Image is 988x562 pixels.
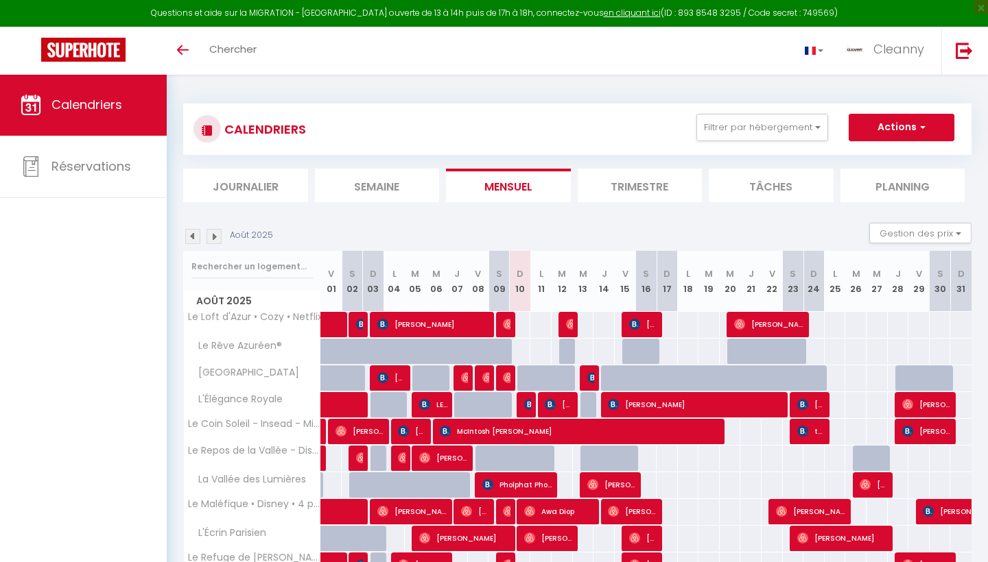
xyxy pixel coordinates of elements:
span: [PERSON_NAME] [503,365,510,391]
span: Chercher [209,42,257,56]
abbr: M [411,267,419,280]
span: [PERSON_NAME] [356,445,363,471]
th: 29 [908,251,930,312]
span: L'Écrin Parisien [186,526,270,541]
th: 15 [615,251,636,312]
span: Le Rêve Azuréen® [186,339,285,354]
span: Le Maléfique • Disney • 4 pers • Parking Gratuit [186,499,323,509]
abbr: D [370,267,377,280]
abbr: M [726,267,734,280]
th: 30 [930,251,951,312]
abbr: M [852,267,860,280]
span: [PERSON_NAME] [608,391,785,417]
a: [PERSON_NAME] [321,419,328,445]
span: [PERSON_NAME] [377,311,491,337]
span: McIntosh [PERSON_NAME] [440,418,723,444]
th: 18 [678,251,699,312]
th: 27 [867,251,888,312]
li: Semaine [315,169,440,202]
span: Awa Diop [524,498,595,524]
span: [PERSON_NAME] [482,365,489,391]
span: Réservations [51,158,131,175]
th: 31 [950,251,972,312]
th: 17 [657,251,678,312]
span: [GEOGRAPHIC_DATA] [186,365,303,380]
span: Cleanny [873,40,924,58]
span: [PERSON_NAME] [776,498,847,524]
abbr: J [749,267,754,280]
span: [PERSON_NAME] [545,391,573,417]
span: LE [PERSON_NAME] [419,391,447,417]
abbr: M [705,267,713,280]
span: La Vallée des Lumières [186,472,309,487]
a: ... Cleanny [834,27,941,75]
th: 16 [635,251,657,312]
th: 20 [720,251,741,312]
abbr: V [622,267,628,280]
a: Chercher [199,27,267,75]
span: [PERSON_NAME] [566,311,573,337]
th: 06 [425,251,447,312]
span: [PERSON_NAME] [902,391,952,417]
span: [PERSON_NAME] [587,365,594,391]
abbr: D [810,267,817,280]
th: 21 [740,251,762,312]
abbr: S [937,267,943,280]
th: 03 [363,251,384,312]
abbr: M [432,267,440,280]
span: [PERSON_NAME] [524,391,531,417]
abbr: L [686,267,690,280]
span: [PERSON_NAME] [734,311,805,337]
span: Le Loft d'Azur • Cozy • Netflix [186,312,322,322]
button: Actions [849,114,954,141]
th: 01 [321,251,342,312]
abbr: V [916,267,922,280]
h3: CALENDRIERS [221,114,306,145]
a: en cliquant ici [604,7,661,19]
span: [PERSON_NAME] [398,418,426,444]
th: 24 [803,251,825,312]
th: 12 [552,251,573,312]
abbr: V [475,267,481,280]
span: tardieux tardieux [797,418,825,444]
li: Journalier [183,169,308,202]
abbr: V [769,267,775,280]
abbr: S [643,267,649,280]
span: [PERSON_NAME] [629,525,657,551]
img: Super Booking [41,38,126,62]
abbr: D [958,267,965,280]
button: Filtrer par hébergement [696,114,828,141]
span: L'Élégance Royale [186,392,286,407]
th: 22 [762,251,783,312]
span: [PERSON_NAME] [356,311,363,337]
th: 26 [845,251,867,312]
img: logout [956,42,973,59]
span: [PERSON_NAME] [461,365,468,391]
span: [PERSON_NAME] [797,391,825,417]
li: Mensuel [446,169,571,202]
span: [PERSON_NAME] [797,525,889,551]
li: Planning [840,169,965,202]
abbr: J [602,267,607,280]
th: 09 [489,251,510,312]
th: 05 [405,251,426,312]
th: 08 [468,251,489,312]
abbr: D [517,267,524,280]
span: Le Repos de la Vallée - Disney [186,445,323,456]
th: 28 [888,251,909,312]
abbr: D [663,267,670,280]
span: [PERSON_NAME] [336,418,385,444]
span: [PERSON_NAME] [587,472,637,498]
th: 11 [530,251,552,312]
span: Pholphat Phoniyom [482,472,553,498]
li: Trimestre [578,169,703,202]
abbr: L [833,267,837,280]
button: Gestion des prix [869,223,972,243]
th: 19 [698,251,720,312]
abbr: L [392,267,397,280]
span: [PERSON_NAME] [524,525,574,551]
th: 23 [783,251,804,312]
th: 14 [593,251,615,312]
span: [PERSON_NAME] [377,365,405,391]
span: [PERSON_NAME] [503,311,510,337]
